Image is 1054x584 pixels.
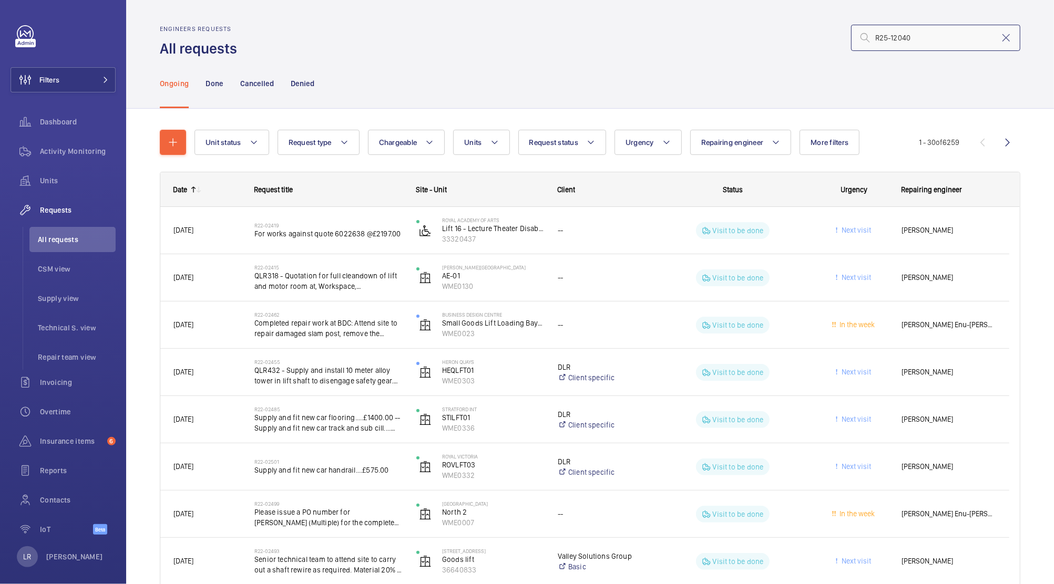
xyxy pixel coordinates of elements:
div: -- [558,272,645,284]
span: Urgency [626,138,654,147]
span: [DATE] [173,462,193,471]
span: Technical S. view [38,322,116,333]
span: Requests [40,205,116,215]
span: [DATE] [173,509,193,518]
div: Date [173,185,187,194]
h1: All requests [160,39,243,58]
span: Request status [529,138,579,147]
span: [PERSON_NAME] [902,224,996,236]
p: WME0130 [442,281,544,291]
span: Contacts [40,495,116,505]
h2: R22-02493 [254,548,403,554]
span: All requests [38,234,116,245]
h2: R22-02419 [254,222,403,228]
span: Beta [93,524,107,535]
span: [DATE] [173,557,193,565]
button: Filters [11,67,116,92]
p: WME0007 [442,517,544,528]
span: Completed repair work at BDC: Attend site to repair damaged slam post, remove the damaged panel, ... [254,318,403,339]
p: Lift 16 - Lecture Theater Disabled Lift ([PERSON_NAME]) ([GEOGRAPHIC_DATA] ) [442,223,544,234]
a: Client specific [558,372,645,383]
span: Please issue a PO number for [PERSON_NAME] (Multiple) for the completed repairs at [GEOGRAPHIC_DA... [254,507,403,528]
img: elevator.svg [419,508,432,520]
p: DLR [558,362,645,372]
span: Status [723,185,743,194]
p: [PERSON_NAME] [46,551,103,562]
p: royal academy of arts [442,217,544,223]
h2: Engineers requests [160,25,243,33]
span: Next visit [840,557,871,565]
span: Unit status [206,138,241,147]
span: Reports [40,465,116,476]
div: -- [558,319,645,331]
span: Next visit [840,273,871,281]
span: Repairing engineer [901,185,962,194]
span: [PERSON_NAME] [902,413,996,425]
a: Basic [558,561,645,572]
span: [PERSON_NAME] [902,555,996,567]
span: [DATE] [173,226,193,234]
p: Stratford int [442,406,544,412]
span: [DATE] [173,368,193,376]
span: [PERSON_NAME] [902,366,996,378]
span: Client [557,185,575,194]
span: CSM view [38,264,116,274]
p: AE-01 [442,270,544,281]
span: [DATE] [173,273,193,281]
span: Request title [254,185,293,194]
button: Chargeable [368,130,445,155]
div: -- [558,224,645,236]
p: ROVLFT03 [442,460,544,470]
button: Units [453,130,509,155]
span: of [936,138,943,147]
span: Chargeable [379,138,417,147]
span: [PERSON_NAME] Enu-[PERSON_NAME] [902,319,996,331]
p: [STREET_ADDRESS] [442,548,544,554]
h2: R22-02499 [254,500,403,507]
span: Senior technical team to attend site to carry out a shaft rewire as required. Material 20% - Labo... [254,554,403,575]
h2: R22-02455 [254,359,403,365]
span: 1 - 30 6259 [919,139,959,146]
button: Request type [278,130,360,155]
p: HEQLFT01 [442,365,544,376]
p: STILFT01 [442,412,544,423]
span: In the week [838,509,875,518]
p: WME0336 [442,423,544,433]
span: More filters [811,138,848,147]
span: Next visit [840,226,871,234]
span: Repair team view [38,352,116,362]
span: In the week [838,320,875,329]
span: [PERSON_NAME] Enu-[PERSON_NAME] [902,508,996,520]
p: WME0303 [442,376,544,386]
a: Client specific [558,467,645,477]
span: [PERSON_NAME] [902,461,996,473]
p: Visit to be done [713,225,764,236]
p: Done [206,78,223,89]
img: elevator.svg [419,272,432,284]
span: Request type [289,138,332,147]
p: Cancelled [240,78,274,89]
button: Repairing engineer [690,130,792,155]
span: Dashboard [40,117,116,127]
img: elevator.svg [419,413,432,426]
span: Supply and fit new car flooring.....£1400.00 -- Supply and fit new car track and sub cill....£950... [254,412,403,433]
p: Ongoing [160,78,189,89]
span: Supply and fit new car handrail....£575.00 [254,465,403,475]
p: [GEOGRAPHIC_DATA] [442,500,544,507]
span: Urgency [841,185,868,194]
p: Denied [291,78,314,89]
h2: R22-02501 [254,458,403,465]
span: QLR318 - Quotation for full cleandown of lift and motor room at, Workspace, [PERSON_NAME][GEOGRAP... [254,270,403,291]
p: Small Goods Lift Loading Bay Front [442,318,544,328]
span: For works against quote 6022638 @£2197.00 [254,228,403,239]
p: Visit to be done [713,414,764,425]
h2: R22-02462 [254,311,403,318]
img: elevator.svg [419,461,432,473]
p: North 2 [442,507,544,517]
p: WME0332 [442,470,544,481]
button: Urgency [615,130,682,155]
p: 33320437 [442,234,544,244]
img: elevator.svg [419,555,432,568]
span: Activity Monitoring [40,146,116,157]
a: Client specific [558,420,645,430]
